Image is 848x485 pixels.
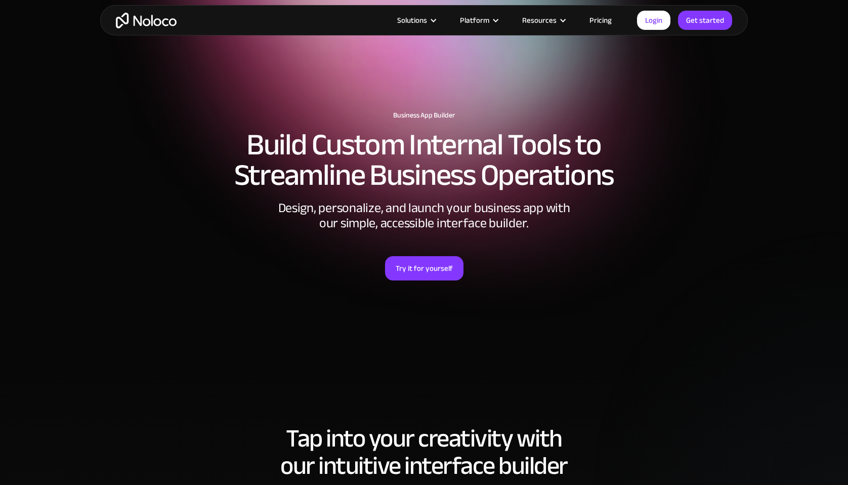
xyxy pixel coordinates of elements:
a: Pricing [577,14,624,27]
div: Platform [460,14,489,27]
h1: Business App Builder [110,111,738,119]
div: Platform [447,14,510,27]
div: Resources [522,14,557,27]
a: Login [637,11,670,30]
div: Design, personalize, and launch your business app with our simple, accessible interface builder. [272,200,576,231]
div: Solutions [397,14,427,27]
h2: Tap into your creativity with our intuitive interface builder [110,425,738,479]
div: Resources [510,14,577,27]
a: Try it for yourself [385,256,463,280]
a: Get started [678,11,732,30]
h2: Build Custom Internal Tools to Streamline Business Operations [110,130,738,190]
a: home [116,13,177,28]
div: Solutions [385,14,447,27]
